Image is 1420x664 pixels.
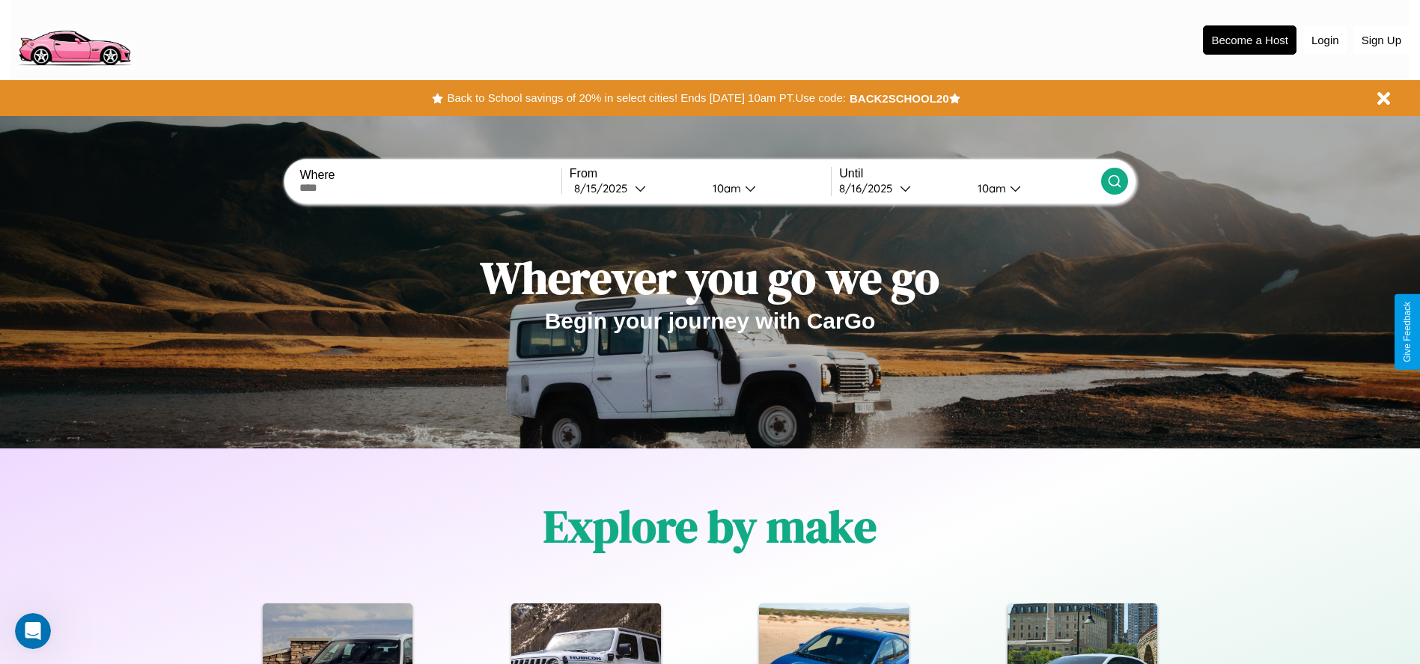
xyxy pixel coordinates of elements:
[705,181,745,195] div: 10am
[574,181,635,195] div: 8 / 15 / 2025
[839,167,1100,180] label: Until
[543,496,877,557] h1: Explore by make
[443,88,849,109] button: Back to School savings of 20% in select cities! Ends [DATE] 10am PT.Use code:
[1402,302,1413,362] div: Give Feedback
[570,167,831,180] label: From
[850,92,949,105] b: BACK2SCHOOL20
[1203,25,1296,55] button: Become a Host
[15,613,51,649] iframe: Intercom live chat
[966,180,1101,196] button: 10am
[701,180,832,196] button: 10am
[11,7,137,70] img: logo
[1354,26,1409,54] button: Sign Up
[839,181,900,195] div: 8 / 16 / 2025
[1304,26,1347,54] button: Login
[570,180,701,196] button: 8/15/2025
[299,168,561,182] label: Where
[970,181,1010,195] div: 10am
